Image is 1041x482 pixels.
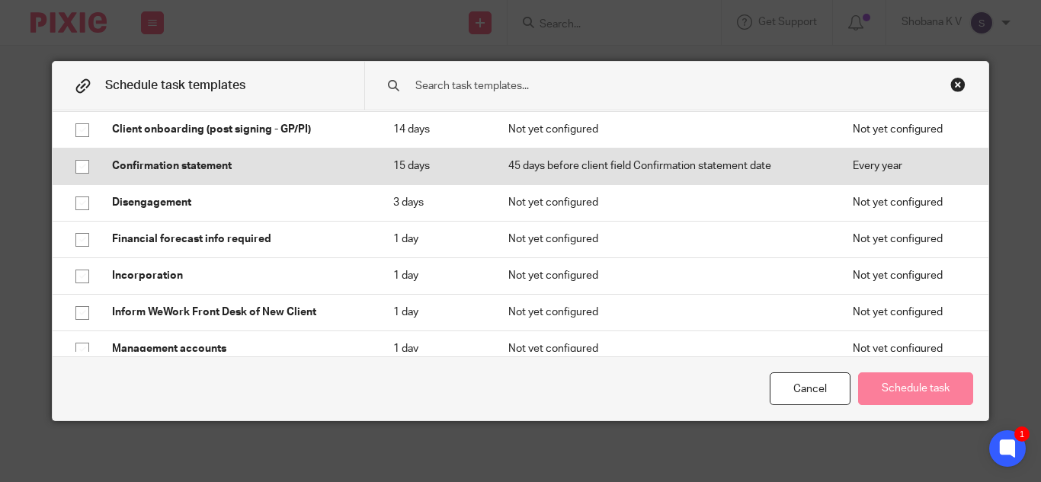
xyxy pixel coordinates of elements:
p: 1 day [393,231,479,247]
span: Schedule task templates [105,79,245,91]
p: Not yet configured [853,195,965,210]
p: Disengagement [112,195,362,210]
p: Incorporation [112,268,362,283]
div: 1 [1014,426,1030,442]
p: 45 days before client field Confirmation statement date [508,158,822,174]
p: Management accounts [112,341,362,356]
p: Not yet configured [508,268,822,283]
p: 14 days [393,122,479,137]
p: 15 days [393,158,479,174]
p: Not yet configured [853,231,965,247]
p: Not yet configured [508,305,822,320]
p: 1 day [393,341,479,356]
p: 1 day [393,268,479,283]
p: Not yet configured [508,195,822,210]
p: 3 days [393,195,479,210]
p: Not yet configured [853,341,965,356]
div: Cancel [770,372,850,405]
p: Not yet configured [853,305,965,320]
p: Not yet configured [508,231,822,247]
input: Search task templates... [414,78,895,94]
p: Not yet configured [508,341,822,356]
p: Not yet configured [508,122,822,137]
p: Financial forecast info required [112,231,362,247]
div: Close this dialog window [950,77,966,92]
p: Inform WeWork Front Desk of New Client [112,305,362,320]
p: Every year [853,158,965,174]
button: Schedule task [858,372,973,405]
p: Confirmation statement [112,158,362,174]
p: Not yet configured [853,122,965,137]
p: 1 day [393,305,479,320]
p: Client onboarding (post signing - GP/PI) [112,122,362,137]
p: Not yet configured [853,268,965,283]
